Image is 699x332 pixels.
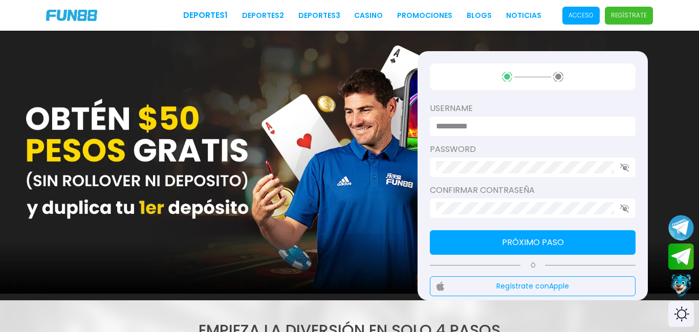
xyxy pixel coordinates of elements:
p: Regístrate [611,11,647,20]
button: Join telegram channel [668,214,694,241]
a: NOTICIAS [506,10,541,21]
label: username [430,102,636,115]
label: Confirmar contraseña [430,184,636,196]
a: BLOGS [467,10,492,21]
a: CASINO [354,10,383,21]
button: Próximo paso [430,230,636,255]
button: Regístrate conApple [430,276,636,296]
a: Promociones [397,10,452,21]
a: Deportes3 [298,10,340,21]
label: password [430,143,636,156]
p: Acceso [569,11,594,20]
button: Contact customer service [668,272,694,299]
div: Switch theme [668,301,694,327]
p: Ó [430,261,636,270]
a: Deportes2 [242,10,284,21]
button: Join telegram [668,244,694,270]
img: Company Logo [46,10,97,21]
a: Deportes1 [183,9,228,21]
